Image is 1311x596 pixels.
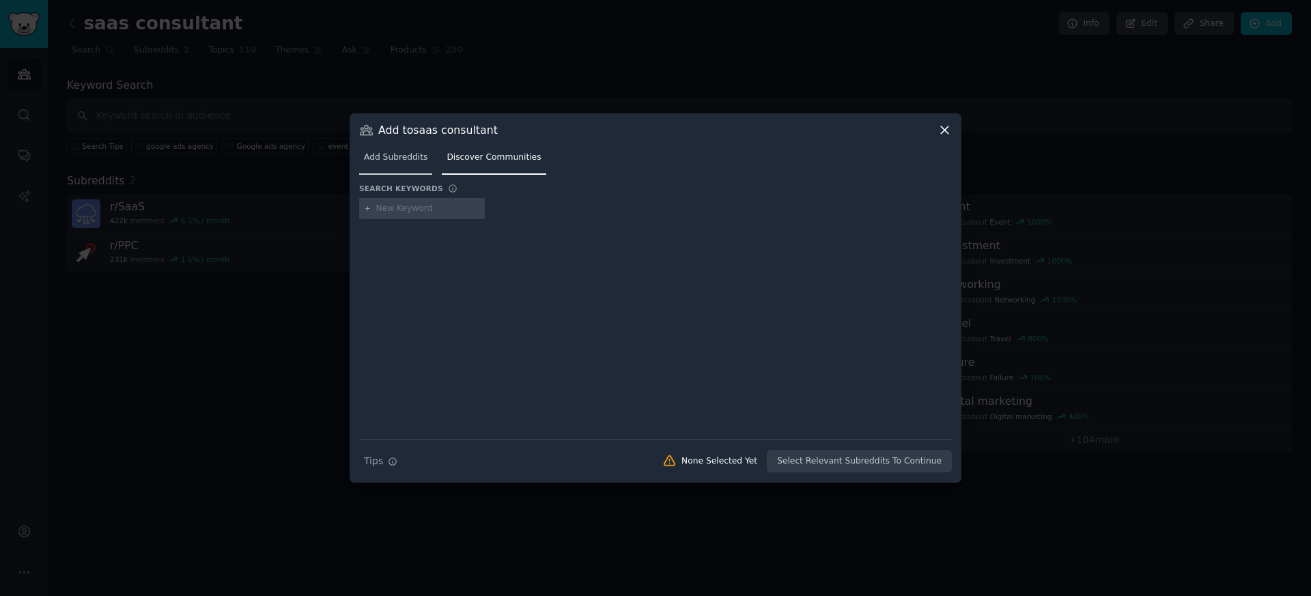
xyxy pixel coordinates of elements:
h3: Add to saas consultant [378,123,498,137]
h3: Search keywords [359,184,443,193]
span: Add Subreddits [364,152,427,164]
a: Discover Communities [442,147,546,175]
a: Add Subreddits [359,147,432,175]
span: Discover Communities [447,152,541,164]
input: New Keyword [376,203,480,215]
div: None Selected Yet [681,455,757,468]
span: Tips [364,454,383,468]
button: Tips [359,449,402,473]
